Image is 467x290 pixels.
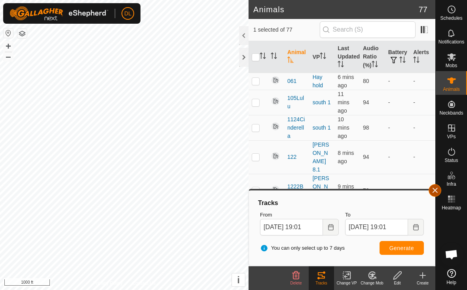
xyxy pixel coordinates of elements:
[410,280,435,286] div: Create
[4,28,13,38] button: Reset Map
[9,6,108,21] img: Gallagher Logo
[309,41,335,73] th: VP
[408,219,424,235] button: Choose Date
[410,41,435,73] th: Alerts
[442,205,461,210] span: Heatmap
[287,153,296,161] span: 122
[232,273,245,286] button: i
[359,280,385,286] div: Change Mob
[439,40,464,44] span: Notifications
[436,266,467,288] a: Help
[410,73,435,90] td: -
[313,124,331,131] a: south 1
[444,158,458,163] span: Status
[271,151,280,161] img: returning off
[338,74,354,89] span: 14 Oct 2025 at 6:55 pm
[313,74,323,89] a: Hay hold
[260,54,266,60] p-sorticon: Activate to sort
[237,275,240,285] span: i
[271,75,280,85] img: returning off
[338,183,354,198] span: 14 Oct 2025 at 6:51 pm
[313,175,329,206] a: [PERSON_NAME] 8.1
[338,62,344,68] p-sorticon: Activate to sort
[284,41,309,73] th: Animal
[313,99,331,105] a: south 1
[287,58,294,64] p-sorticon: Activate to sort
[132,280,156,287] a: Contact Us
[363,99,369,105] span: 94
[385,90,410,115] td: -
[334,280,359,286] div: Change VP
[446,280,456,285] span: Help
[410,115,435,140] td: -
[443,87,460,92] span: Animals
[271,54,277,60] p-sorticon: Activate to sort
[410,174,435,207] td: -
[257,198,427,208] div: Tracks
[363,124,369,131] span: 98
[260,244,345,252] span: You can only select up to 7 days
[385,280,410,286] div: Edit
[360,41,385,73] th: Audio Ratio (%)
[17,29,27,38] button: Map Layers
[313,141,329,173] a: [PERSON_NAME] 8.1
[4,41,13,51] button: +
[446,63,457,68] span: Mobs
[338,150,354,164] span: 14 Oct 2025 at 6:53 pm
[399,58,406,64] p-sorticon: Activate to sort
[334,41,360,73] th: Last Updated
[287,183,306,199] span: 1222Bonnie
[320,21,416,38] input: Search (S)
[419,4,427,15] span: 77
[385,41,410,73] th: Battery
[385,73,410,90] td: -
[345,211,424,219] label: To
[287,94,306,111] span: 105Lulu
[385,140,410,174] td: -
[385,174,410,207] td: -
[413,58,420,64] p-sorticon: Activate to sort
[446,182,456,186] span: Infra
[439,111,463,115] span: Neckbands
[363,78,369,84] span: 80
[323,219,339,235] button: Choose Date
[290,281,302,285] span: Delete
[440,16,462,21] span: Schedules
[338,116,349,139] span: 14 Oct 2025 at 6:50 pm
[309,280,334,286] div: Tracks
[253,5,419,14] h2: Animals
[372,62,378,68] p-sorticon: Activate to sort
[93,280,123,287] a: Privacy Policy
[4,52,13,61] button: –
[260,211,339,219] label: From
[385,115,410,140] td: -
[363,187,369,194] span: 78
[410,90,435,115] td: -
[253,26,320,34] span: 1 selected of 77
[287,115,306,140] span: 1124Cinderella
[271,122,280,131] img: returning off
[440,243,463,266] div: Open chat
[380,241,424,255] button: Generate
[447,134,456,139] span: VPs
[271,185,280,194] img: returning off
[338,91,349,114] span: 14 Oct 2025 at 6:50 pm
[287,77,296,85] span: 061
[363,154,369,160] span: 94
[124,9,131,18] span: DL
[271,96,280,106] img: returning off
[320,54,326,60] p-sorticon: Activate to sort
[389,245,414,251] span: Generate
[410,140,435,174] td: -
